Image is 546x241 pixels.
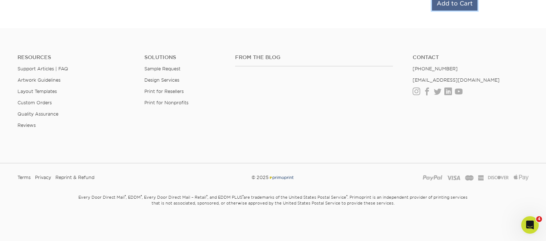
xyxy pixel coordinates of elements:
iframe: Intercom live chat [521,216,539,234]
a: Support Articles | FAQ [17,66,68,71]
a: [PHONE_NUMBER] [413,66,458,71]
a: Custom Orders [17,100,52,105]
span: 4 [536,216,542,222]
a: [EMAIL_ADDRESS][DOMAIN_NAME] [413,77,500,83]
h4: Solutions [144,54,224,61]
sup: ® [242,194,243,198]
h4: Resources [17,54,133,61]
sup: ® [346,194,347,198]
a: Privacy [35,172,51,183]
a: Contact [413,54,529,61]
img: Primoprint [269,175,294,180]
a: Sample Request [144,66,180,71]
div: © 2025 [186,172,360,183]
sup: ® [125,194,126,198]
a: Print for Resellers [144,89,184,94]
a: Print for Nonprofits [144,100,188,105]
a: Design Services [144,77,179,83]
a: Reprint & Refund [55,172,94,183]
a: Reviews [17,123,36,128]
iframe: Google Customer Reviews [2,219,62,238]
sup: ® [141,194,142,198]
a: Terms [17,172,31,183]
a: Layout Templates [17,89,57,94]
sup: ® [206,194,207,198]
h4: From the Blog [235,54,393,61]
a: Artwork Guidelines [17,77,61,83]
a: Quality Assurance [17,111,58,117]
small: Every Door Direct Mail , EDDM , Every Door Direct Mail – Retail , and EDDM PLUS are trademarks of... [60,192,486,224]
